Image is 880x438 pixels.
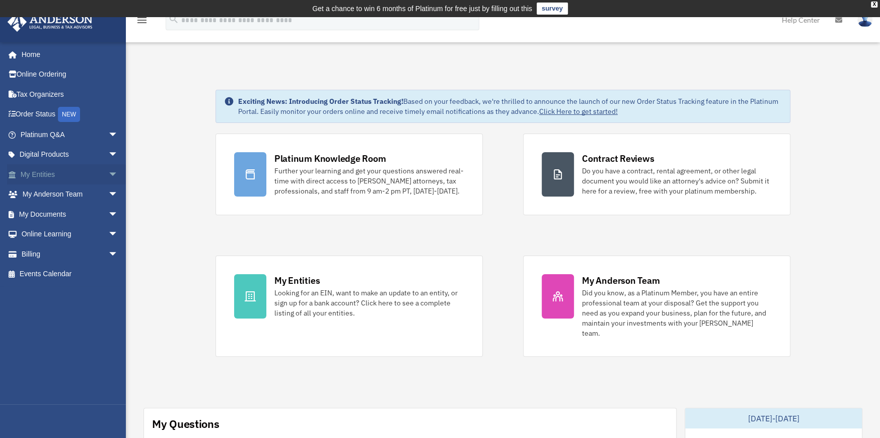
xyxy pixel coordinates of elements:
span: arrow_drop_down [108,184,128,205]
a: Platinum Knowledge Room Further your learning and get your questions answered real-time with dire... [215,134,483,215]
img: User Pic [857,13,872,27]
a: My Anderson Team Did you know, as a Platinum Member, you have an entire professional team at your... [523,256,790,357]
a: Online Ordering [7,65,133,85]
span: arrow_drop_down [108,145,128,165]
a: Online Learningarrow_drop_down [7,224,133,244]
a: menu [136,18,148,26]
div: My Questions [152,416,219,431]
strong: Exciting News: Introducing Order Status Tracking! [238,97,403,106]
a: Click Here to get started! [539,107,618,116]
div: close [871,2,877,8]
a: Order StatusNEW [7,104,133,125]
a: Events Calendar [7,264,133,284]
img: Anderson Advisors Platinum Portal [5,12,96,32]
span: arrow_drop_down [108,204,128,225]
span: arrow_drop_down [108,124,128,145]
a: My Entitiesarrow_drop_down [7,164,133,184]
i: menu [136,14,148,26]
div: Further your learning and get your questions answered real-time with direct access to [PERSON_NAM... [274,166,464,196]
div: My Entities [274,274,320,287]
div: Contract Reviews [582,152,654,165]
a: My Anderson Teamarrow_drop_down [7,184,133,205]
a: survey [537,3,568,15]
a: Platinum Q&Aarrow_drop_down [7,124,133,145]
div: Did you know, as a Platinum Member, you have an entire professional team at your disposal? Get th... [582,288,772,338]
div: Looking for an EIN, want to make an update to an entity, or sign up for a bank account? Click her... [274,288,464,318]
a: Home [7,44,128,65]
a: Digital Productsarrow_drop_down [7,145,133,165]
a: Tax Organizers [7,84,133,104]
span: arrow_drop_down [108,244,128,265]
div: Do you have a contract, rental agreement, or other legal document you would like an attorney's ad... [582,166,772,196]
div: Based on your feedback, we're thrilled to announce the launch of our new Order Status Tracking fe... [238,96,782,116]
div: NEW [58,107,80,122]
div: My Anderson Team [582,274,659,287]
span: arrow_drop_down [108,224,128,245]
a: My Documentsarrow_drop_down [7,204,133,224]
div: Get a chance to win 6 months of Platinum for free just by filling out this [312,3,532,15]
i: search [168,14,179,25]
span: arrow_drop_down [108,164,128,185]
a: Contract Reviews Do you have a contract, rental agreement, or other legal document you would like... [523,134,790,215]
a: My Entities Looking for an EIN, want to make an update to an entity, or sign up for a bank accoun... [215,256,483,357]
a: Billingarrow_drop_down [7,244,133,264]
div: [DATE]-[DATE] [685,408,862,428]
div: Platinum Knowledge Room [274,152,386,165]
